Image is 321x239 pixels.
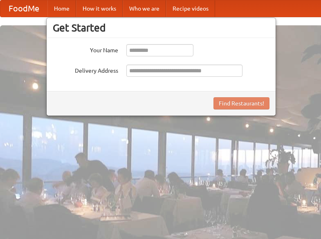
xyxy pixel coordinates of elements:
[53,65,118,75] label: Delivery Address
[76,0,123,17] a: How it works
[213,97,269,109] button: Find Restaurants!
[53,44,118,54] label: Your Name
[166,0,215,17] a: Recipe videos
[0,0,47,17] a: FoodMe
[53,22,269,34] h3: Get Started
[47,0,76,17] a: Home
[123,0,166,17] a: Who we are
